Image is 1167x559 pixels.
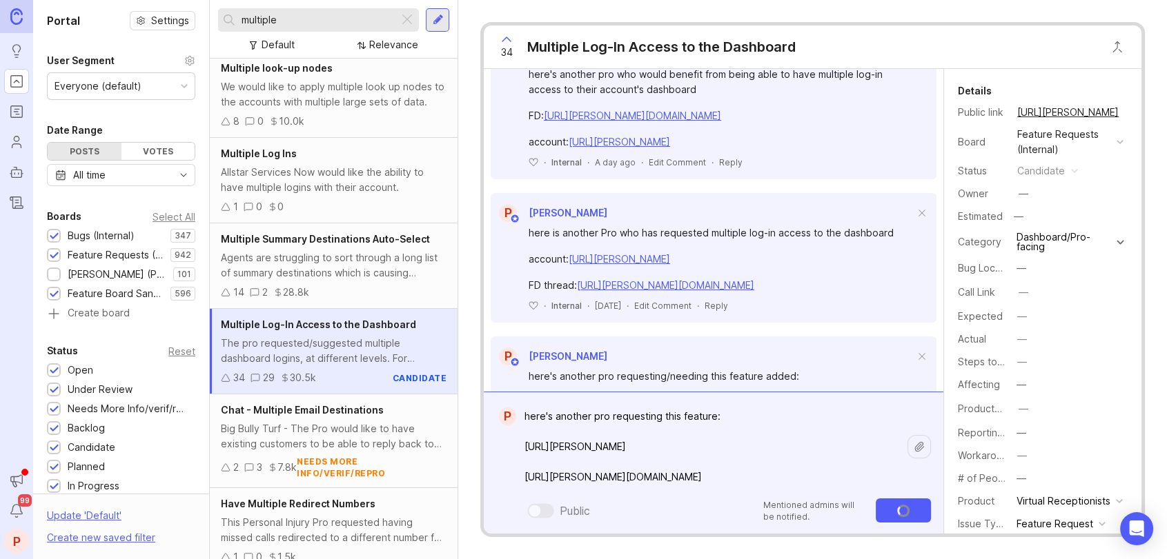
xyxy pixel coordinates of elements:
span: Multiple Log-In Access to the Dashboard [221,318,416,330]
div: · [544,300,546,312]
label: # of People Affected [958,472,1056,484]
span: Chat - Multiple Email Destinations [221,404,384,416]
div: Category [958,234,1006,250]
div: Reset [168,347,195,355]
div: Under Review [68,382,133,397]
div: · [544,156,546,168]
span: A day ago [595,156,636,168]
img: Canny Home [10,8,23,24]
div: P [499,407,516,425]
img: member badge [510,357,520,367]
div: [PERSON_NAME] (Public) [68,267,166,282]
h1: Portal [47,12,80,29]
p: 596 [175,288,191,299]
button: Steps to Reproduce [1013,353,1031,371]
div: Internal [551,300,582,312]
div: In Progress [68,478,119,494]
a: Portal [4,69,29,94]
div: here's another pro requesting/needing this feature added: [529,369,914,384]
label: Product [958,495,994,507]
div: 14 [233,285,244,300]
div: Candidate [68,440,115,455]
div: 28.8k [283,285,309,300]
div: — [1017,332,1027,347]
div: 29 [263,370,275,385]
div: — [1017,425,1026,440]
div: 8 [233,114,239,129]
a: [URL][PERSON_NAME] [1013,103,1123,121]
label: Workaround [958,449,1014,461]
label: Affecting [958,378,1000,390]
div: Posts [48,143,121,160]
button: Settings [130,11,195,30]
p: 101 [177,269,191,280]
button: P [4,529,29,553]
div: Votes [121,143,195,160]
div: Everyone (default) [55,79,141,94]
span: 34 [501,45,513,60]
div: P [499,204,517,222]
div: Internal [551,156,582,168]
div: FD: [529,108,914,123]
div: Feature Request [1017,516,1093,531]
div: Backlog [68,420,105,436]
div: This Personal Injury Pro requested having missed calls redirected to a different number for after... [221,515,447,545]
a: Multiple look-up nodesWe would like to apply multiple look up nodes to the accounts with multiple... [210,52,458,138]
a: P[PERSON_NAME] [491,347,607,365]
div: Open Intercom Messenger [1120,512,1153,545]
div: account: [529,252,914,267]
div: — [1010,207,1028,225]
label: Actual [958,333,986,345]
a: [URL][PERSON_NAME] [569,136,670,148]
div: 2 [233,460,239,475]
div: 2 [262,285,268,300]
div: 3 [257,460,262,475]
div: The pro requested/suggested multiple dashboard logins, at different levels. For example, the "own... [221,336,447,366]
a: Users [4,130,29,154]
div: — [1017,309,1027,324]
label: Bug Location [958,262,1018,274]
div: here is another Pro who has requested multiple log-in access to the dashboard [529,225,914,241]
div: Date Range [47,122,103,139]
button: Actual [1013,330,1031,348]
div: candidate [393,372,447,384]
div: — [1019,285,1028,300]
div: Virtual Receptionists [1017,494,1110,509]
div: Bugs (Internal) [68,228,135,243]
span: [PERSON_NAME] [529,350,607,362]
div: Feature Board Sandbox [DATE] [68,286,164,301]
div: Relevance [369,37,418,52]
div: — [1017,471,1026,486]
div: Status [958,163,1006,179]
div: P [499,347,517,365]
img: member badge [510,214,520,224]
div: Needs More Info/verif/repro [68,401,188,416]
div: — [1017,354,1027,369]
span: Multiple Log Ins [221,148,297,159]
a: [URL][PERSON_NAME][DOMAIN_NAME] [544,110,721,121]
div: Select All [153,213,195,221]
div: — [1017,448,1027,463]
button: Announcements [4,468,29,493]
textarea: here's another pro requesting this feature: [URL][PERSON_NAME] [URL][PERSON_NAME][DOMAIN_NAME] [516,403,908,490]
p: 347 [175,230,191,241]
div: — [1017,261,1026,276]
a: Multiple Log-In Access to the DashboardThe pro requested/suggested multiple dashboard logins, at ... [210,309,458,394]
div: Public [560,502,590,519]
a: Create board [47,308,195,321]
span: Multiple Summary Destinations Auto-Select [221,233,430,245]
div: User Segment [47,52,115,69]
div: 0 [256,199,262,214]
div: We would like to apply multiple look up nodes to the accounts with multiple large sets of data. [221,79,447,110]
span: Settings [151,14,189,28]
span: [PERSON_NAME] [529,207,607,218]
span: Multiple look-up nodes [221,62,333,74]
div: Reply [719,156,743,168]
div: Default [262,37,295,52]
label: Issue Type [958,518,1008,529]
div: · [587,156,589,168]
div: 10.0k [279,114,304,129]
div: Owner [958,186,1006,201]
